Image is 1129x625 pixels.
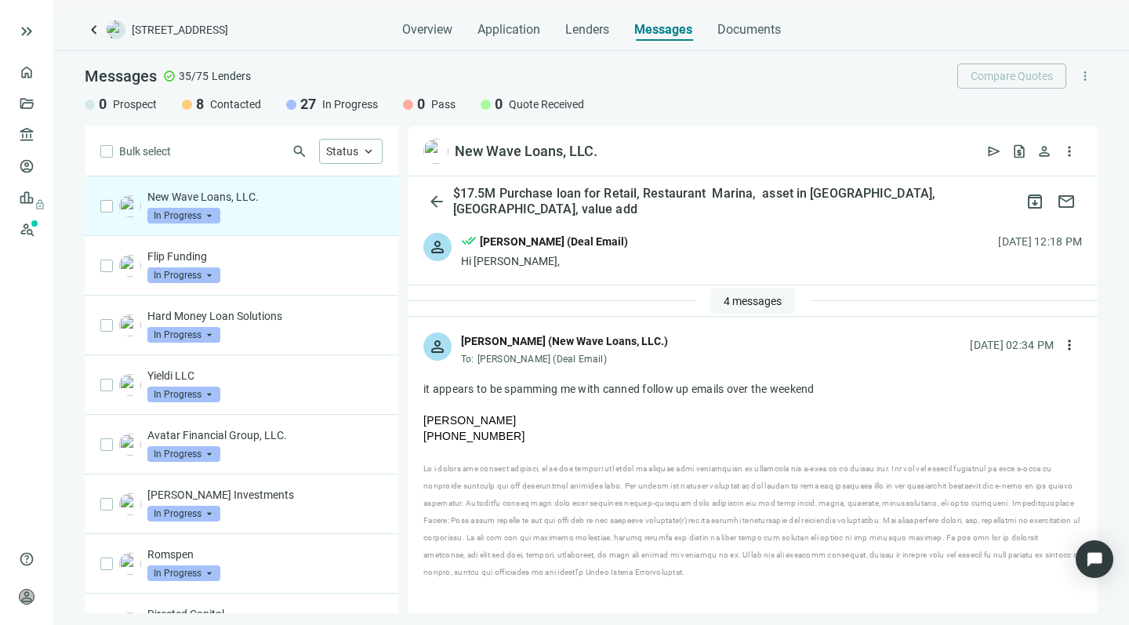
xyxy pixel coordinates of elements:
button: send [982,139,1007,164]
span: Messages [85,67,157,85]
button: more_vert [1057,332,1082,358]
span: 35/75 [179,68,209,84]
span: In Progress [147,267,220,283]
div: [DATE] 12:18 PM [998,233,1082,250]
button: archive [1019,186,1051,217]
span: done_all [461,233,477,253]
img: b1c816a6-2057-4672-97ed-329f74ad1a1b [119,553,141,575]
span: Prospect [113,96,157,112]
span: Lenders [565,22,609,38]
span: 0 [99,95,107,114]
span: request_quote [1011,144,1027,159]
span: Messages [634,22,692,37]
p: Yieldi LLC [147,368,383,383]
span: In Progress [147,387,220,402]
div: Open Intercom Messenger [1076,540,1113,578]
p: Romspen [147,547,383,562]
span: In Progress [147,446,220,462]
span: keyboard_arrow_up [361,144,376,158]
div: To: [461,353,668,365]
span: Quote Received [509,96,584,112]
span: In Progress [147,327,220,343]
img: dea5aa69-0391-497e-9348-27dc071319d1 [119,314,141,336]
span: Documents [717,22,781,38]
span: send [986,144,1002,159]
img: a79c3161-106f-473a-a66e-2441069aa7d0 [119,195,141,217]
span: more_vert [1062,144,1077,159]
img: 99b489c8-8d76-444a-99a6-a907cc6c97b5 [119,434,141,456]
span: In Progress [147,208,220,223]
span: help [19,551,34,567]
div: [PERSON_NAME] (New Wave Loans, LLC.) [461,332,668,350]
p: Avatar Financial Group, LLC. [147,427,383,443]
span: person [428,238,447,256]
button: Compare Quotes [957,64,1066,89]
span: In Progress [322,96,378,112]
p: Directed Capital [147,606,383,622]
p: Hard Money Loan Solutions [147,308,383,324]
span: more_vert [1078,69,1092,83]
span: person [19,589,34,605]
span: In Progress [147,506,220,521]
span: Status [326,145,358,158]
p: [PERSON_NAME] Investments [147,487,383,503]
span: Contacted [210,96,261,112]
span: person [1036,144,1052,159]
div: Hi [PERSON_NAME], [461,253,628,269]
span: 27 [300,95,316,114]
span: check_circle [163,70,176,82]
span: Pass [431,96,456,112]
span: search [292,144,307,159]
span: Application [477,22,540,38]
img: 35cbbac2-82f5-43b5-8e72-962fcd3d5592 [119,493,141,515]
button: mail [1051,186,1082,217]
span: In Progress [147,565,220,581]
img: deal-logo [107,20,125,39]
div: [PERSON_NAME] (Deal Email) [480,233,628,250]
img: 8abe5529-3b92-4d37-b10c-a7b72dbbe02c [119,374,141,396]
p: Flip Funding [147,249,383,264]
span: mail [1057,192,1076,211]
span: 0 [417,95,425,114]
button: request_quote [1007,139,1032,164]
span: 4 messages [724,295,782,307]
button: more_vert [1073,64,1098,89]
button: person [1032,139,1057,164]
span: archive [1026,192,1044,211]
span: Bulk select [119,143,171,160]
span: 8 [196,95,204,114]
img: e646f9a5-e618-4ef3-bd42-0ee78bc0bb46 [119,255,141,277]
img: a79c3161-106f-473a-a66e-2441069aa7d0 [423,139,448,164]
span: Lenders [212,68,251,84]
div: $17.5M Purchase loan for Retail, Restaurant Marina, asset in [GEOGRAPHIC_DATA], [GEOGRAPHIC_DATA]... [450,186,1019,217]
a: keyboard_arrow_left [85,20,103,39]
button: arrow_back [423,186,450,217]
span: 0 [495,95,503,114]
div: [DATE] 02:34 PM [970,336,1054,354]
span: arrow_back [427,192,446,211]
div: New Wave Loans, LLC. [455,142,597,161]
button: keyboard_double_arrow_right [17,22,36,41]
span: Overview [402,22,452,38]
button: 4 messages [710,289,795,314]
span: more_vert [1062,337,1077,353]
span: [PERSON_NAME] (Deal Email) [477,354,607,365]
span: person [428,337,447,356]
p: New Wave Loans, LLC. [147,189,383,205]
span: [STREET_ADDRESS] [132,22,228,38]
button: more_vert [1057,139,1082,164]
